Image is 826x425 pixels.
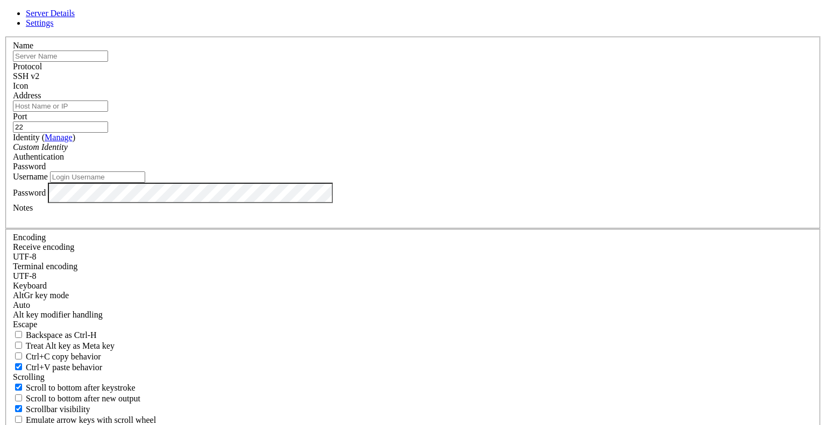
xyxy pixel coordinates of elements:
[26,352,101,361] span: Ctrl+C copy behavior
[13,152,64,161] label: Authentication
[13,383,136,392] label: Whether to scroll to the bottom on any keystroke.
[13,405,90,414] label: The vertical scrollbar mode.
[13,51,108,62] input: Server Name
[26,330,97,340] span: Backspace as Ctrl-H
[13,320,813,329] div: Escape
[13,100,108,112] input: Host Name or IP
[15,405,22,412] input: Scrollbar visibility
[15,352,22,359] input: Ctrl+C copy behavior
[13,300,30,309] span: Auto
[13,310,103,319] label: Controls how the Alt key is handled. Escape: Send an ESC prefix. 8-Bit: Add 128 to the typed char...
[13,252,813,262] div: UTF-8
[13,41,33,50] label: Name
[13,162,813,171] div: Password
[13,142,68,152] i: Custom Identity
[13,281,47,290] label: Keyboard
[13,330,97,340] label: If true, the backspace should send BS ('\x08', aka ^H). Otherwise the backspace key should send '...
[13,320,37,329] span: Escape
[13,172,48,181] label: Username
[13,394,140,403] label: Scroll to bottom after new output.
[15,416,22,423] input: Emulate arrow keys with scroll wheel
[13,62,42,71] label: Protocol
[13,203,33,212] label: Notes
[15,363,22,370] input: Ctrl+V paste behavior
[13,352,101,361] label: Ctrl-C copies if true, send ^C to host if false. Ctrl-Shift-C sends ^C to host if true, copies if...
[13,271,813,281] div: UTF-8
[26,18,54,27] a: Settings
[13,372,45,381] label: Scrolling
[26,405,90,414] span: Scrollbar visibility
[13,91,41,100] label: Address
[13,81,28,90] label: Icon
[26,383,136,392] span: Scroll to bottom after keystroke
[15,331,22,338] input: Backspace as Ctrl-H
[13,262,77,271] label: The default terminal encoding. ISO-2022 enables character map translations (like graphics maps). ...
[26,415,156,424] span: Emulate arrow keys with scroll wheel
[13,121,108,133] input: Port Number
[42,133,75,142] span: ( )
[26,363,102,372] span: Ctrl+V paste behavior
[13,252,37,261] span: UTF-8
[13,300,813,310] div: Auto
[26,394,140,403] span: Scroll to bottom after new output
[13,341,115,350] label: Whether the Alt key acts as a Meta key or as a distinct Alt key.
[13,162,46,171] span: Password
[13,233,46,242] label: Encoding
[26,9,75,18] a: Server Details
[15,394,22,401] input: Scroll to bottom after new output
[13,133,75,142] label: Identity
[26,341,115,350] span: Treat Alt key as Meta key
[50,171,145,183] input: Login Username
[13,112,27,121] label: Port
[13,271,37,280] span: UTF-8
[13,242,74,251] label: Set the expected encoding for data received from the host. If the encodings do not match, visual ...
[13,415,156,424] label: When using the alternative screen buffer, and DECCKM (Application Cursor Keys) is active, mouse w...
[13,363,102,372] label: Ctrl+V pastes if true, sends ^V to host if false. Ctrl+Shift+V sends ^V to host if true, pastes i...
[15,342,22,349] input: Treat Alt key as Meta key
[13,188,46,197] label: Password
[45,133,73,142] a: Manage
[13,71,813,81] div: SSH v2
[13,291,69,300] label: Set the expected encoding for data received from the host. If the encodings do not match, visual ...
[13,142,813,152] div: Custom Identity
[15,384,22,391] input: Scroll to bottom after keystroke
[13,71,39,81] span: SSH v2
